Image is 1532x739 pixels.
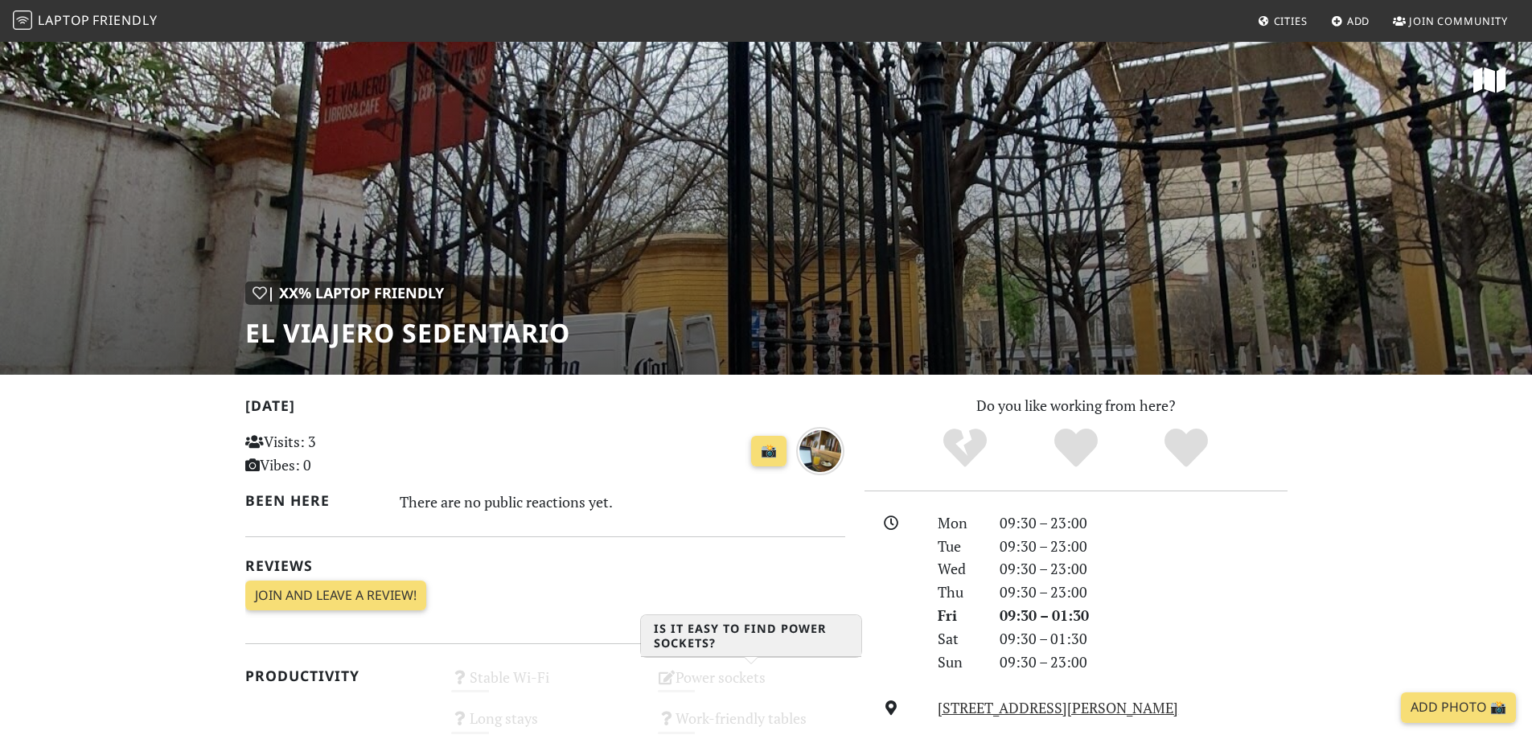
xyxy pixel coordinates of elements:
img: LaptopFriendly [13,10,32,30]
div: 09:30 – 01:30 [990,604,1297,627]
h2: Been here [245,492,381,509]
div: 09:30 – 23:00 [990,535,1297,558]
div: Sat [928,627,989,651]
span: Cities [1274,14,1308,28]
div: Wed [928,557,989,581]
h2: Reviews [245,557,845,574]
a: 📸 [751,436,787,466]
img: over 1 year ago [796,427,844,475]
h2: [DATE] [245,397,845,421]
span: Join Community [1409,14,1508,28]
h2: Productivity [245,667,433,684]
div: Mon [928,511,989,535]
div: 09:30 – 23:00 [990,511,1297,535]
div: Stable Wi-Fi [442,664,648,705]
h3: Is it easy to find power sockets? [641,615,861,657]
div: 09:30 – 23:00 [990,581,1297,604]
div: Definitely! [1131,426,1242,470]
span: Friendly [92,11,157,29]
a: [STREET_ADDRESS][PERSON_NAME] [938,698,1178,717]
div: Yes [1021,426,1132,470]
div: Power sockets [648,664,855,705]
a: Cities [1251,6,1314,35]
a: Join Community [1386,6,1514,35]
a: Add [1325,6,1377,35]
a: Join and leave a review! [245,581,426,611]
span: Add [1347,14,1370,28]
a: Add Photo 📸 [1401,692,1516,723]
p: Do you like working from here? [865,394,1288,417]
span: Laptop [38,11,90,29]
div: Tue [928,535,989,558]
div: No [910,426,1021,470]
div: 09:30 – 23:00 [990,557,1297,581]
div: | XX% Laptop Friendly [245,281,451,305]
div: Fri [928,604,989,627]
div: There are no public reactions yet. [400,489,845,515]
p: Visits: 3 Vibes: 0 [245,430,433,477]
div: Thu [928,581,989,604]
div: 09:30 – 01:30 [990,627,1297,651]
h1: El Viajero Sedentario [245,318,570,348]
a: over 1 year ago [796,439,844,458]
a: LaptopFriendly LaptopFriendly [13,7,158,35]
div: Sun [928,651,989,674]
div: 09:30 – 23:00 [990,651,1297,674]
